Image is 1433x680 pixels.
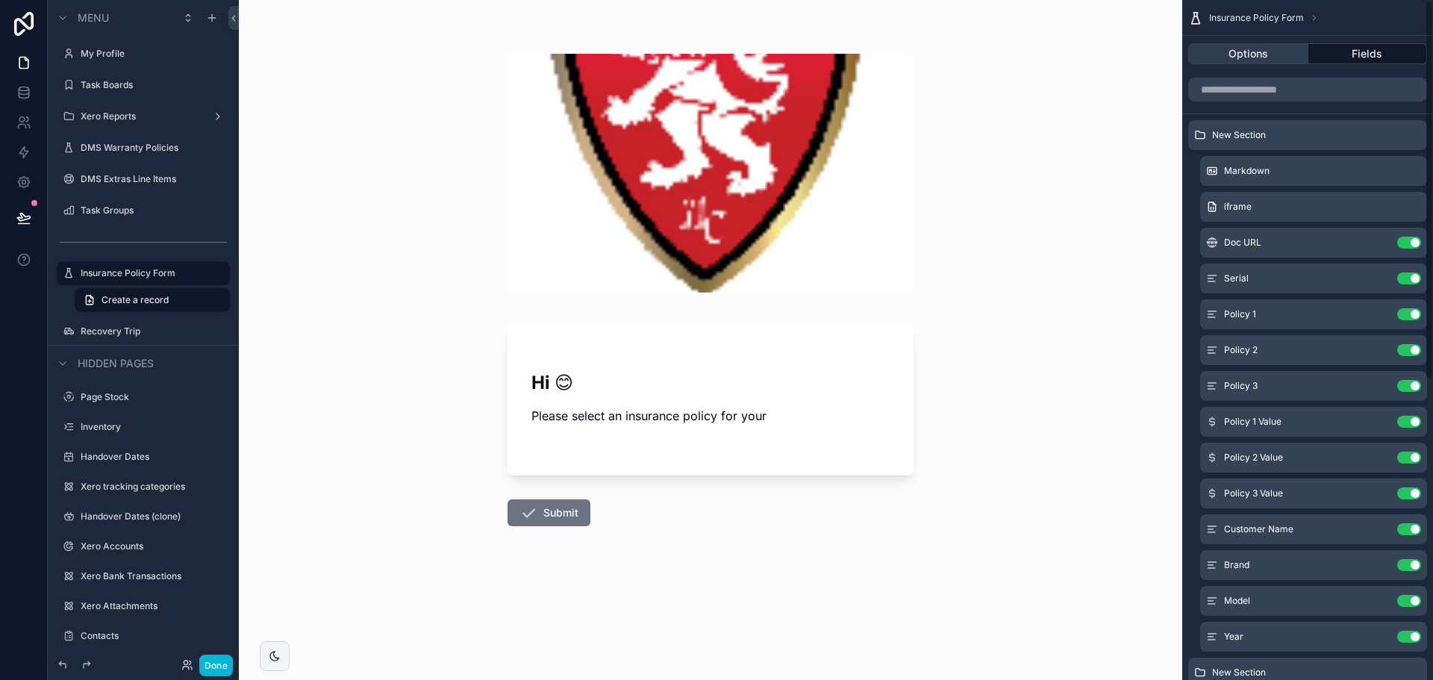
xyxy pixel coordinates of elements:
span: Markdown [1224,165,1270,177]
span: Hidden pages [78,356,154,371]
span: Policy 3 Value [1224,487,1283,499]
span: New Section [1212,129,1266,141]
span: Policy 1 [1224,308,1256,320]
h2: Hi 😊 [531,370,890,395]
label: Task Groups [81,205,227,216]
label: Handover Dates [81,451,227,463]
span: Policy 1 Value [1224,416,1281,428]
span: iframe [1224,201,1252,213]
a: Create a record [75,288,230,312]
label: Xero Bank Transactions [81,570,227,582]
label: Inventory [81,421,227,433]
label: Xero Attachments [81,600,227,612]
button: Done [199,655,233,676]
label: Page Stock [81,391,227,403]
label: Task Boards [81,79,227,91]
button: Submit [508,499,590,526]
span: Policy 2 Value [1224,452,1283,464]
span: Policy 3 [1224,380,1258,392]
label: Recovery Trip [81,325,227,337]
span: Model [1224,595,1250,607]
label: DMS Warranty Policies [81,142,227,154]
label: DMS Extras Line Items [81,173,227,185]
label: Xero Accounts [81,540,227,552]
span: Serial [1224,272,1249,284]
p: Please select an insurance policy for your [531,407,890,425]
button: Options [1188,43,1308,64]
span: Brand [1224,559,1249,571]
span: Menu [78,10,109,25]
span: Insurance Policy Form [1209,12,1304,24]
span: Create a record [102,294,169,306]
label: Xero Reports [81,110,206,122]
label: Xero tracking categories [81,481,227,493]
label: Contacts [81,630,227,642]
span: Policy 2 [1224,344,1258,356]
span: Customer Name [1224,523,1293,535]
span: Doc URL [1224,237,1261,249]
span: Year [1224,631,1243,643]
button: Fields [1308,43,1428,64]
label: My Profile [81,48,227,60]
label: Handover Dates (clone) [81,511,227,523]
label: Insurance Policy Form [81,267,221,279]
